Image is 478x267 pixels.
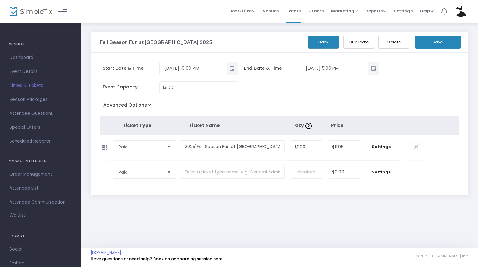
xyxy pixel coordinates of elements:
[329,166,360,178] input: Price
[301,63,368,74] input: Select date & time
[103,84,159,90] span: Event Capacity
[10,68,72,76] span: Event Details
[123,122,152,128] span: Ticket Type
[10,54,72,62] span: Dashboard
[343,36,375,49] button: Duplicate
[165,166,174,178] button: Select
[286,3,301,19] span: Events
[165,141,174,153] button: Select
[91,256,222,262] a: Have questions or need help? Book an onboarding session here
[103,65,159,72] span: Start Date & Time
[263,3,279,19] span: Venues
[10,81,72,90] span: Times & Tickets
[308,3,324,19] span: Orders
[10,123,72,132] span: Special Offers
[10,245,72,253] span: Social
[420,8,434,14] span: Help
[295,122,313,128] span: Qty
[378,36,410,49] button: Delete
[368,62,379,75] button: Toggle popup
[305,123,312,129] img: question-mark
[9,230,72,242] h4: PROMOTE
[244,65,300,72] span: End Date & Time
[10,137,72,146] span: Scheduled Reports
[394,3,413,19] span: Settings
[189,122,220,128] span: Ticket Name
[367,144,396,150] span: Settings
[329,141,360,153] input: Price
[10,170,72,179] span: Order Management
[91,250,121,255] a: [DOMAIN_NAME]
[367,169,396,175] span: Settings
[10,95,72,104] span: Season Packages
[9,155,72,167] h4: MANAGE ATTENDEES
[416,254,468,259] span: © 2025 [DOMAIN_NAME] Inc.
[365,8,386,14] span: Reports
[180,140,285,153] input: Enter a ticket type name. e.g. General Admission
[10,212,25,218] span: Waitlist
[331,122,344,128] span: Price
[119,169,162,175] span: Paid
[100,39,212,45] h3: Fall Season Fun at [GEOGRAPHIC_DATA] 2025
[308,36,339,49] button: Back
[331,8,358,14] span: Marketing
[10,198,72,206] span: Attendee Communication
[160,63,227,74] input: Select date & time
[119,144,162,150] span: Paid
[9,38,72,51] h4: GENERAL
[10,109,72,118] span: Attendee Questions
[227,62,238,75] button: Toggle popup
[229,8,255,14] span: Box Office
[10,184,72,192] span: Attendee List
[415,36,461,49] button: Save
[180,166,285,179] input: Enter a ticket type name. e.g. General Admission
[291,166,322,178] input: unlimited
[100,101,157,112] button: Advanced Options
